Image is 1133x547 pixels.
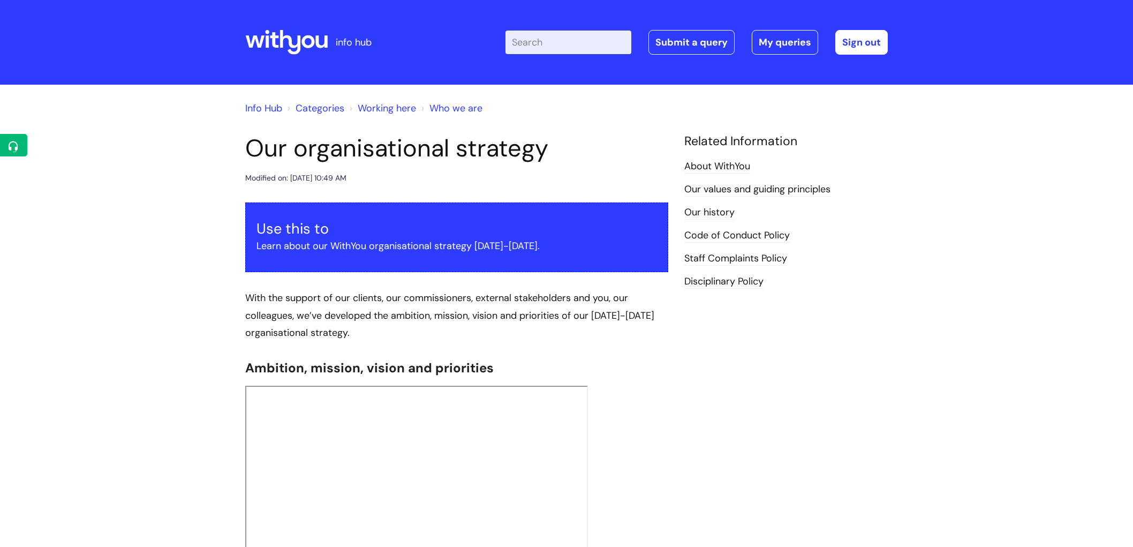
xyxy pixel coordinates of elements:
p: info hub [336,34,372,51]
a: My queries [752,30,818,55]
a: Disciplinary Policy [684,275,764,289]
a: Submit a query [648,30,735,55]
li: Working here [347,100,416,117]
span: Ambition, mission, vision and priorities [245,359,494,376]
p: With the support of our clients, our commissioners, external stakeholders and you, our colleagues... [245,289,668,341]
input: Search [505,31,631,54]
h4: Related Information [684,134,888,149]
div: | - [505,30,888,55]
a: About WithYou [684,160,750,174]
a: Our values and guiding principles [684,183,830,197]
a: Who we are [429,102,482,115]
a: Working here [358,102,416,115]
a: Staff Complaints Policy [684,252,787,266]
div: Modified on: [DATE] 10:49 AM [245,171,346,185]
a: Code of Conduct Policy [684,229,790,243]
a: Categories [296,102,344,115]
li: Solution home [285,100,344,117]
h1: Our organisational strategy [245,134,668,163]
p: Learn about our WithYou organisational strategy [DATE]-[DATE]. [256,237,657,254]
li: Who we are [419,100,482,117]
a: Our history [684,206,735,220]
a: Sign out [835,30,888,55]
h3: Use this to [256,220,657,237]
a: Info Hub [245,102,282,115]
